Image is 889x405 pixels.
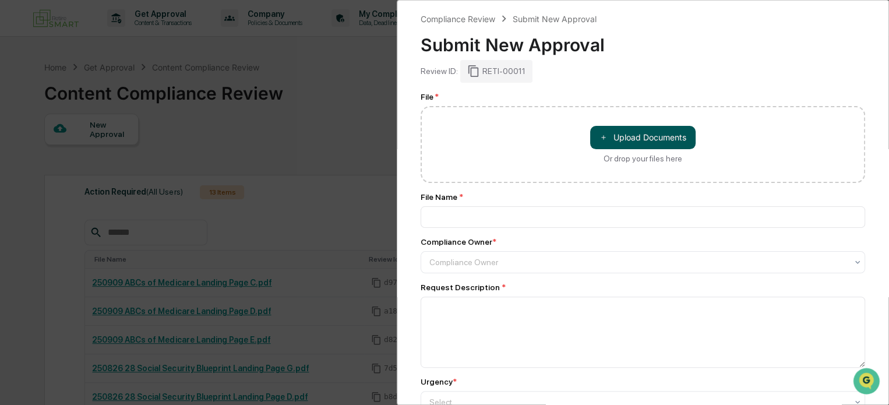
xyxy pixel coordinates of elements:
div: Start new chat [40,89,191,101]
a: 🔎Data Lookup [7,164,78,185]
div: Or drop your files here [604,154,682,163]
span: Pylon [116,198,141,206]
div: We're available if you need us! [40,101,147,110]
iframe: Open customer support [852,367,883,398]
div: Submit New Approval [513,14,597,24]
span: Attestations [96,147,144,159]
button: Start new chat [198,93,212,107]
div: Compliance Owner [421,237,496,246]
div: Submit New Approval [421,25,865,55]
span: Preclearance [23,147,75,159]
div: Urgency [421,377,457,386]
div: 🖐️ [12,148,21,157]
div: RETI-00011 [460,60,532,82]
div: File [421,92,865,101]
a: Powered byPylon [82,197,141,206]
div: 🔎 [12,170,21,179]
a: 🖐️Preclearance [7,142,80,163]
span: ＋ [599,132,608,143]
div: 🗄️ [84,148,94,157]
p: How can we help? [12,24,212,43]
button: Or drop your files here [590,126,696,149]
span: Data Lookup [23,169,73,181]
div: File Name [421,192,865,202]
div: Review ID: [421,66,458,76]
div: Request Description [421,283,865,292]
div: Compliance Review [421,14,495,24]
img: 1746055101610-c473b297-6a78-478c-a979-82029cc54cd1 [12,89,33,110]
a: 🗄️Attestations [80,142,149,163]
